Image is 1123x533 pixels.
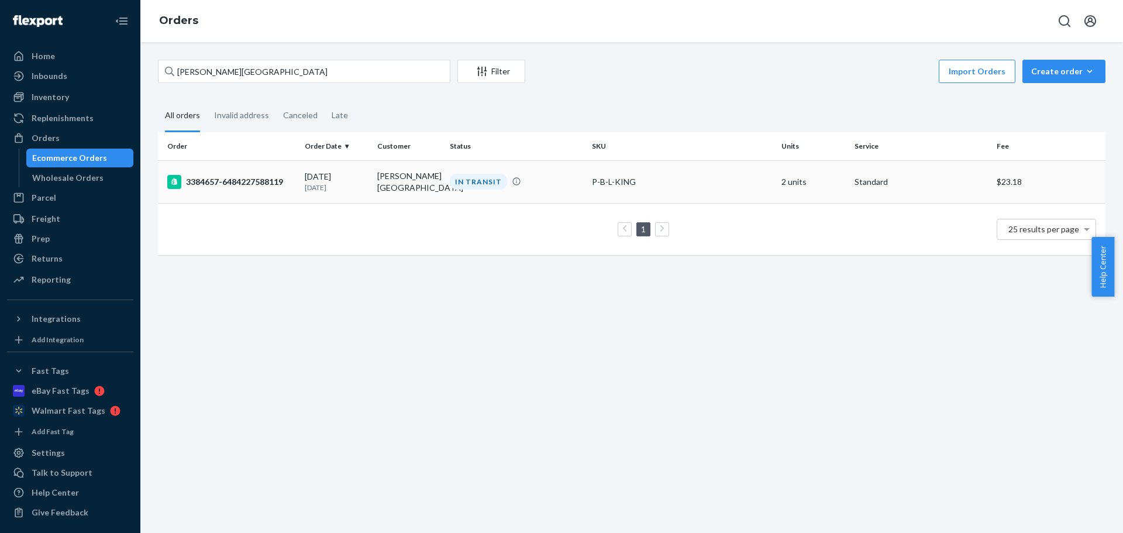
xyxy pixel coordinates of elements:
img: Flexport logo [13,15,63,27]
a: Orders [159,14,198,27]
th: Status [445,132,587,160]
div: Filter [458,66,525,77]
a: Home [7,47,133,66]
button: Open account menu [1079,9,1102,33]
button: Help Center [1091,237,1114,297]
div: Create order [1031,66,1097,77]
th: SKU [587,132,777,160]
th: Service [850,132,992,160]
button: Import Orders [939,60,1015,83]
div: P-B-L-KING [592,176,772,188]
a: eBay Fast Tags [7,381,133,400]
a: Reporting [7,270,133,289]
a: Page 1 is your current page [639,224,648,234]
button: Open Search Box [1053,9,1076,33]
div: Returns [32,253,63,264]
div: Add Integration [32,335,84,345]
th: Order Date [300,132,373,160]
td: $23.18 [992,160,1105,203]
p: [DATE] [305,183,368,192]
a: Returns [7,249,133,268]
div: Replenishments [32,112,94,124]
div: IN TRANSIT [450,174,507,190]
a: Settings [7,443,133,462]
ol: breadcrumbs [150,4,208,38]
input: Search orders [158,60,450,83]
a: Add Fast Tag [7,425,133,439]
a: Wholesale Orders [26,169,134,187]
a: Inbounds [7,67,133,85]
div: 3384657-6484227588119 [167,175,295,189]
div: Freight [32,213,60,225]
div: Home [32,50,55,62]
button: Create order [1022,60,1105,83]
div: Canceled [283,100,318,130]
div: Late [332,100,348,130]
td: 2 units [777,160,849,203]
button: Give Feedback [7,503,133,522]
a: Talk to Support [7,463,133,482]
div: Fast Tags [32,365,69,377]
button: Fast Tags [7,362,133,380]
div: Talk to Support [32,467,92,479]
div: Help Center [32,487,79,498]
a: Parcel [7,188,133,207]
div: All orders [165,100,200,132]
a: Prep [7,229,133,248]
th: Units [777,132,849,160]
th: Order [158,132,300,160]
div: Walmart Fast Tags [32,405,105,417]
a: Help Center [7,483,133,502]
div: Inventory [32,91,69,103]
button: Close Navigation [110,9,133,33]
a: Walmart Fast Tags [7,401,133,420]
a: Freight [7,209,133,228]
th: Fee [992,132,1105,160]
div: Prep [32,233,50,245]
div: Ecommerce Orders [32,152,107,164]
td: [PERSON_NAME][GEOGRAPHIC_DATA] [373,160,445,203]
p: Standard [855,176,987,188]
div: eBay Fast Tags [32,385,89,397]
span: 25 results per page [1008,224,1079,234]
a: Inventory [7,88,133,106]
div: Give Feedback [32,507,88,518]
div: Orders [32,132,60,144]
div: Reporting [32,274,71,286]
div: Add Fast Tag [32,427,74,436]
a: Orders [7,129,133,147]
button: Integrations [7,310,133,328]
a: Add Integration [7,333,133,347]
a: Ecommerce Orders [26,149,134,167]
div: Customer [377,141,440,151]
a: Replenishments [7,109,133,128]
div: Integrations [32,313,81,325]
div: Settings [32,447,65,459]
div: Wholesale Orders [32,172,104,184]
div: Parcel [32,192,56,204]
div: Inbounds [32,70,67,82]
div: [DATE] [305,171,368,192]
button: Filter [457,60,525,83]
div: Invalid address [214,100,269,130]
